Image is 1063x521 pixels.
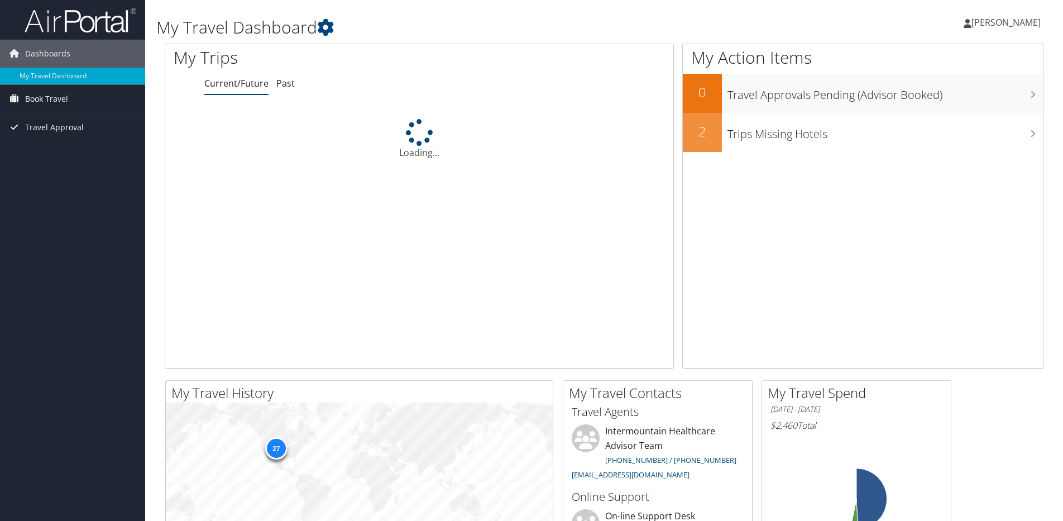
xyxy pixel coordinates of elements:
h2: My Travel Spend [768,383,951,402]
h1: My Trips [174,46,453,69]
h6: [DATE] - [DATE] [770,404,942,415]
span: Dashboards [25,40,70,68]
li: Intermountain Healthcare Advisor Team [566,424,749,484]
div: Loading... [165,119,673,159]
a: Current/Future [204,77,269,89]
span: Travel Approval [25,113,84,141]
h1: My Action Items [683,46,1043,69]
a: 0Travel Approvals Pending (Advisor Booked) [683,74,1043,113]
a: Past [276,77,295,89]
h2: 2 [683,122,722,141]
h2: My Travel Contacts [569,383,752,402]
span: $2,460 [770,419,797,432]
a: [PHONE_NUMBER] / [PHONE_NUMBER] [605,455,736,465]
h2: My Travel History [171,383,553,402]
img: airportal-logo.png [25,7,136,34]
div: 27 [265,437,287,460]
h6: Total [770,419,942,432]
h1: My Travel Dashboard [156,16,753,39]
a: 2Trips Missing Hotels [683,113,1043,152]
h2: 0 [683,83,722,102]
span: [PERSON_NAME] [971,16,1041,29]
a: [PERSON_NAME] [964,6,1052,39]
h3: Trips Missing Hotels [727,121,1043,142]
h3: Travel Approvals Pending (Advisor Booked) [727,82,1043,103]
a: [EMAIL_ADDRESS][DOMAIN_NAME] [572,470,689,480]
h3: Online Support [572,489,744,505]
h3: Travel Agents [572,404,744,420]
span: Book Travel [25,85,68,113]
